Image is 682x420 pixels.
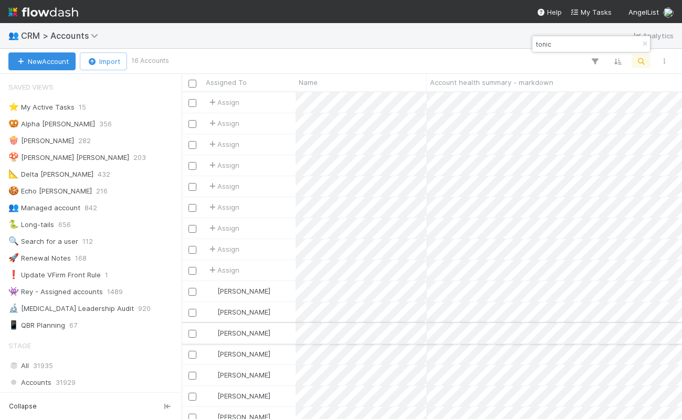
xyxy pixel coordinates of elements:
[8,101,75,114] div: My Active Tasks
[188,330,196,338] input: Toggle Row Selected
[8,203,19,212] span: 👥
[207,371,216,379] img: avatar_9bf5d80c-4205-46c9-bf6e-5147b3b3a927.png
[8,119,19,128] span: 🥨
[9,402,37,411] span: Collapse
[188,183,196,191] input: Toggle Row Selected
[99,117,112,131] span: 356
[207,287,216,295] img: avatar_c597f508-4d28-4c7c-92e0-bd2d0d338f8e.png
[8,319,65,332] div: QBR Planning
[217,392,270,400] span: [PERSON_NAME]
[207,118,239,128] span: Assign
[82,235,93,248] span: 112
[8,268,101,282] div: Update VFirm Front Rule
[217,350,270,358] span: [PERSON_NAME]
[217,308,270,316] span: [PERSON_NAME]
[79,101,86,114] span: 15
[207,265,239,275] span: Assign
[107,285,123,298] span: 1489
[8,302,134,315] div: [MEDICAL_DATA] Leadership Audit
[430,77,553,88] span: Account health summary - markdown
[663,7,674,18] img: avatar_d1f4bd1b-0b26-4d9b-b8ad-69b413583d95.png
[8,285,103,298] div: Rey - Assigned accounts
[8,253,19,262] span: 🚀
[8,185,92,198] div: Echo [PERSON_NAME]
[217,371,270,379] span: [PERSON_NAME]
[8,218,54,231] div: Long-tails
[8,136,19,145] span: 🍿
[537,7,562,17] div: Help
[8,169,19,178] span: 📐
[8,359,179,372] div: All
[8,168,93,181] div: Delta [PERSON_NAME]
[207,350,216,358] img: avatar_d2b43477-63dc-4e62-be5b-6fdd450c05a1.png
[207,139,239,149] span: Assign
[105,268,108,282] span: 1
[33,359,53,372] span: 31935
[138,302,151,315] span: 920
[8,287,19,296] span: 👾
[188,267,196,275] input: Toggle Row Selected
[21,30,103,41] span: CRM > Accounts
[217,329,270,337] span: [PERSON_NAME]
[8,376,51,389] span: Accounts
[8,186,19,195] span: 🍪
[188,162,196,170] input: Toggle Row Selected
[8,153,19,161] span: 🍄
[188,309,196,317] input: Toggle Row Selected
[207,329,216,337] img: avatar_f2899df2-d2b9-483b-a052-ca3b1db2e5e2.png
[217,287,270,295] span: [PERSON_NAME]
[8,320,19,329] span: 📱
[628,8,659,16] span: AngelList
[207,160,239,170] span: Assign
[8,252,71,265] div: Renewal Notes
[8,201,80,214] div: Managed account
[188,288,196,296] input: Toggle Row Selected
[78,134,91,147] span: 282
[188,204,196,212] input: Toggle Row Selected
[75,252,87,265] span: 168
[207,244,239,254] span: Assign
[131,56,169,66] small: 16 Accounts
[8,235,78,248] div: Search for a user
[299,77,318,88] span: Name
[8,102,19,111] span: ⭐
[206,77,247,88] span: Assigned To
[188,80,196,88] input: Toggle All Rows Selected
[8,220,19,229] span: 🐍
[80,52,127,70] button: Import
[8,236,19,245] span: 🔍
[188,246,196,254] input: Toggle Row Selected
[98,168,110,181] span: 432
[8,335,31,356] span: Stage
[188,393,196,401] input: Toggle Row Selected
[188,351,196,359] input: Toggle Row Selected
[69,319,77,332] span: 67
[133,151,146,164] span: 203
[207,97,239,107] span: Assign
[8,304,19,313] span: 🔬
[207,181,239,191] span: Assign
[188,120,196,128] input: Toggle Row Selected
[8,134,74,147] div: [PERSON_NAME]
[8,3,78,21] img: logo-inverted-e16ddd16eac7371096b0.svg
[58,218,71,231] span: 656
[8,151,129,164] div: [PERSON_NAME] [PERSON_NAME]
[534,38,639,50] input: Search...
[188,99,196,107] input: Toggle Row Selected
[56,376,76,389] span: 31929
[207,308,216,316] img: avatar_7ba8ec58-bd0f-432b-b5d2-ae377bfaef52.png
[96,185,108,198] span: 216
[188,225,196,233] input: Toggle Row Selected
[8,52,76,70] button: NewAccount
[8,77,54,98] span: Saved Views
[8,117,95,131] div: Alpha [PERSON_NAME]
[8,31,19,40] span: 👥
[85,201,97,214] span: 842
[570,8,612,16] span: My Tasks
[632,29,674,42] a: Analytics
[207,202,239,212] span: Assign
[188,372,196,380] input: Toggle Row Selected
[188,141,196,149] input: Toggle Row Selected
[8,270,19,279] span: ❗
[207,223,239,233] span: Assign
